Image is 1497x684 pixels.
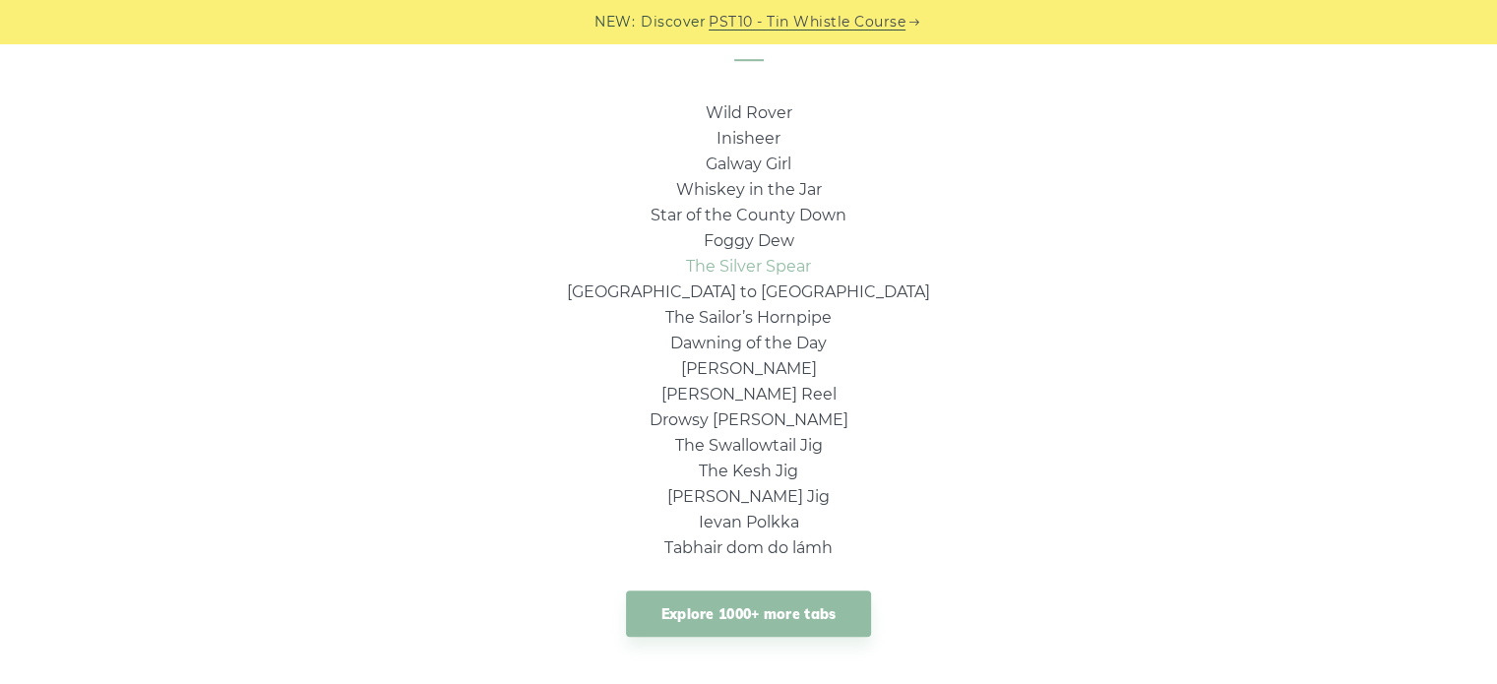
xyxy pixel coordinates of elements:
a: [PERSON_NAME] [681,359,817,378]
a: Tabhair dom do lámh [664,538,833,557]
a: Drowsy [PERSON_NAME] [650,410,848,429]
a: The Swallowtail Jig [675,436,823,455]
a: Whiskey in the Jar [676,180,822,199]
a: Foggy Dew [704,231,794,250]
a: PST10 - Tin Whistle Course [709,11,905,33]
a: The Silver Spear [686,257,811,276]
span: NEW: [594,11,635,33]
a: Ievan Polkka [699,513,799,531]
a: [PERSON_NAME] Reel [661,385,837,404]
a: [PERSON_NAME] Jig [667,487,830,506]
a: [GEOGRAPHIC_DATA] to [GEOGRAPHIC_DATA] [567,282,930,301]
a: Explore 1000+ more tabs [626,591,872,637]
a: Inisheer [717,129,780,148]
a: Galway Girl [706,155,791,173]
a: Dawning of the Day [670,334,827,352]
a: Star of the County Down [651,206,846,224]
a: Wild Rover [706,103,792,122]
a: The Kesh Jig [699,462,798,480]
span: Discover [641,11,706,33]
a: The Sailor’s Hornpipe [665,308,832,327]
